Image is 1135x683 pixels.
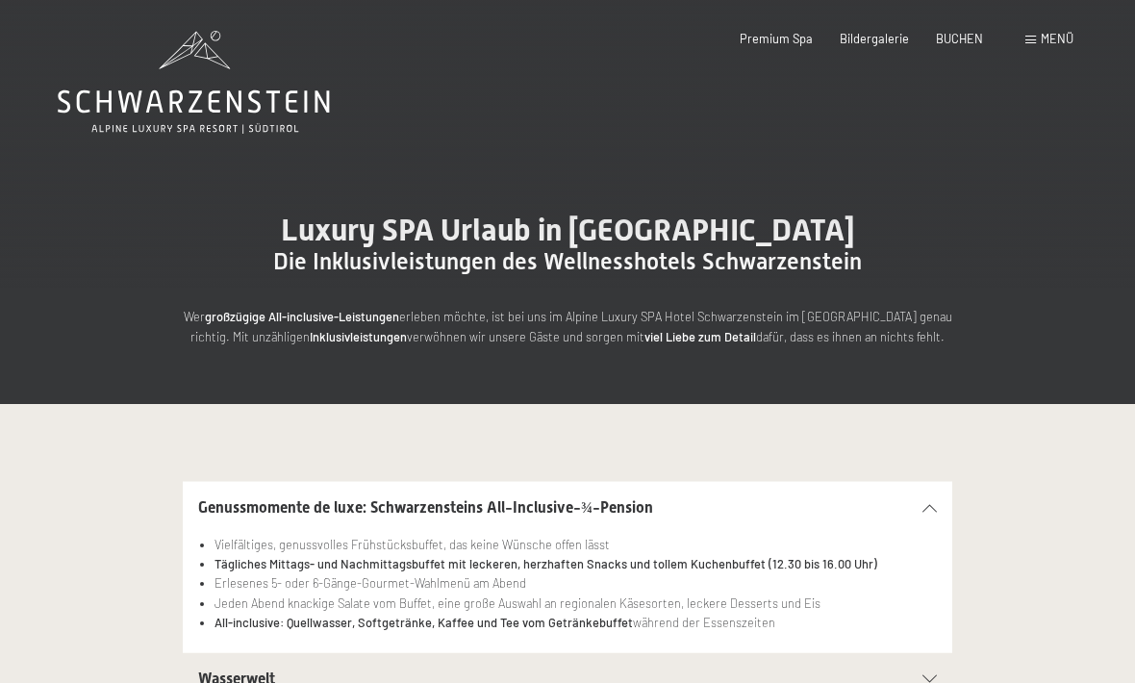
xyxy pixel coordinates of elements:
a: Bildergalerie [840,31,909,46]
strong: Tägliches Mittags- und Nachmittagsbuffet mit leckeren, herzhaften Snacks und tollem Kuchenbuffet ... [214,556,877,571]
strong: großzügige All-inclusive-Leistungen [205,309,399,324]
li: Jeden Abend knackige Salate vom Buffet, eine große Auswahl an regionalen Käsesorten, leckere Dess... [214,594,937,613]
span: Genussmomente de luxe: Schwarzensteins All-Inclusive-¾-Pension [198,498,653,517]
li: Vielfältiges, genussvolles Frühstücksbuffet, das keine Wünsche offen lässt [214,535,937,554]
strong: viel Liebe zum Detail [644,329,756,344]
span: Luxury SPA Urlaub in [GEOGRAPHIC_DATA] [281,212,855,248]
p: Wer erleben möchte, ist bei uns im Alpine Luxury SPA Hotel Schwarzenstein im [GEOGRAPHIC_DATA] ge... [183,307,952,346]
a: BUCHEN [936,31,983,46]
li: Erlesenes 5- oder 6-Gänge-Gourmet-Wahlmenü am Abend [214,573,937,593]
a: Premium Spa [740,31,813,46]
strong: Inklusivleistungen [310,329,407,344]
span: Menü [1041,31,1073,46]
li: während der Essenszeiten [214,613,937,632]
strong: All-inclusive: Quellwasser, Softgetränke, Kaffee und Tee vom Getränkebuffet [214,615,633,630]
span: Die Inklusivleistungen des Wellnesshotels Schwarzenstein [273,248,862,275]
